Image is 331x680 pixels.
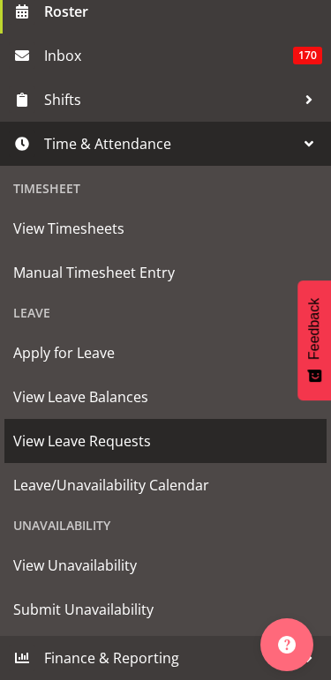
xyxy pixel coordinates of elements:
span: Inbox [44,42,293,69]
a: View Unavailability [4,543,327,587]
span: Leave/Unavailability Calendar [13,472,318,498]
span: Finance & Reporting [44,645,296,671]
a: View Leave Balances [4,375,327,419]
a: View Timesheets [4,206,327,250]
div: Timesheet [4,170,327,206]
span: Shifts [44,86,296,113]
a: Leave/Unavailability Calendar [4,463,327,507]
span: Submit Unavailability [13,596,318,623]
a: View Leave Requests [4,419,327,463]
span: Manual Timesheet Entry [13,259,318,286]
span: View Leave Requests [13,428,318,454]
span: View Timesheets [13,215,318,242]
div: Unavailability [4,507,327,543]
a: Apply for Leave [4,331,327,375]
span: Time & Attendance [44,131,296,157]
a: Manual Timesheet Entry [4,250,327,295]
span: View Unavailability [13,552,318,579]
span: 170 [293,47,322,64]
span: View Leave Balances [13,384,318,410]
div: Leave [4,295,327,331]
span: Apply for Leave [13,340,318,366]
button: Feedback - Show survey [297,280,331,400]
img: help-xxl-2.png [278,636,296,654]
a: Submit Unavailability [4,587,327,631]
span: Feedback [306,297,322,359]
